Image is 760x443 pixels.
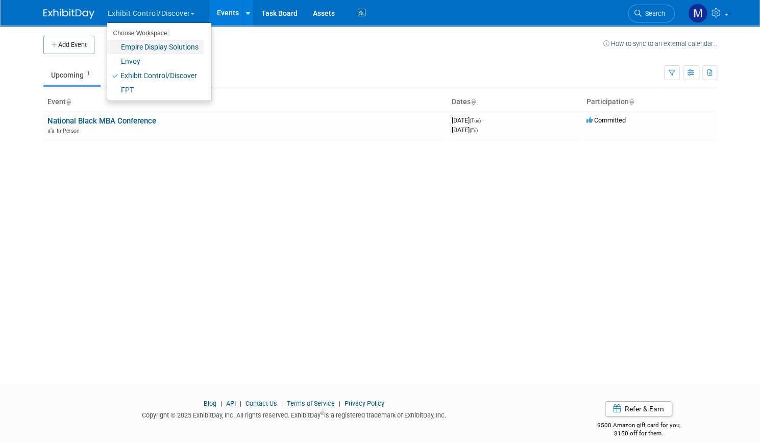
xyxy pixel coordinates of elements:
span: In-Person [57,128,83,134]
a: Sort by Event Name [66,97,71,106]
span: Committed [586,116,626,124]
a: Empire Display Solutions [107,40,204,54]
a: Search [628,5,675,22]
a: Privacy Policy [345,400,384,407]
img: In-Person Event [48,128,54,133]
a: FPT [107,83,204,97]
div: $150 off for them. [560,429,717,438]
button: Add Event [43,36,94,54]
span: Search [642,10,665,17]
a: Sort by Start Date [471,97,476,106]
th: Dates [448,93,582,111]
span: [DATE] [452,116,484,124]
img: Matt h [688,4,707,23]
span: | [218,400,225,407]
span: 1 [84,70,93,78]
a: Exhibit Control/Discover [107,68,204,83]
span: | [336,400,343,407]
a: Blog [204,400,216,407]
a: Terms of Service [287,400,335,407]
a: How to sync to an external calendar... [603,40,717,47]
th: Participation [582,93,717,111]
span: (Tue) [470,118,481,124]
div: $500 Amazon gift card for you, [560,414,717,438]
a: Past14 [103,65,144,85]
a: Sort by Participation Type [629,97,634,106]
div: Copyright © 2025 ExhibitDay, Inc. All rights reserved. ExhibitDay is a registered trademark of Ex... [43,408,545,420]
th: Event [43,93,448,111]
span: (Fri) [470,128,478,133]
span: | [237,400,244,407]
span: | [279,400,285,407]
li: Choose Workspace: [107,27,204,40]
a: Refer & Earn [605,401,672,416]
sup: ® [321,410,324,416]
img: ExhibitDay [43,9,94,19]
a: Upcoming1 [43,65,101,85]
span: - [482,116,484,124]
a: National Black MBA Conference [47,116,156,126]
a: API [226,400,236,407]
a: Envoy [107,54,204,68]
span: [DATE] [452,126,478,134]
a: Contact Us [246,400,277,407]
